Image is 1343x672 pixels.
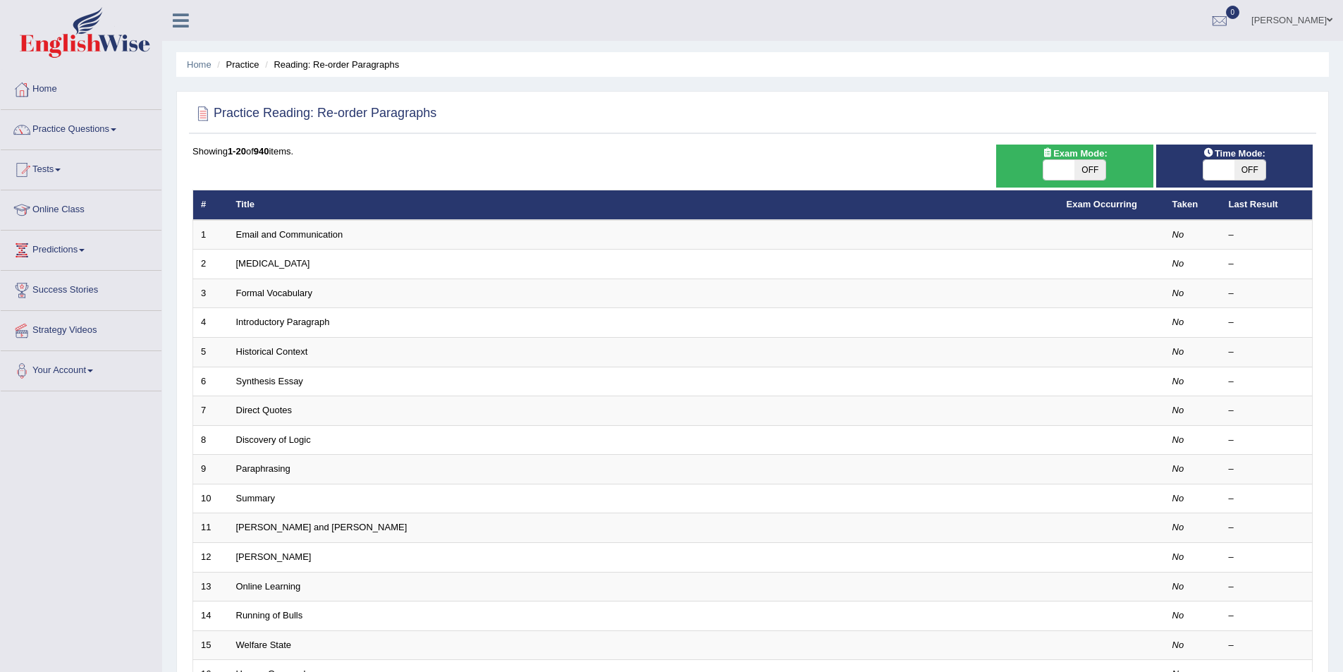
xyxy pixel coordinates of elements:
a: Paraphrasing [236,463,290,474]
div: – [1229,521,1305,534]
span: Exam Mode: [1036,146,1112,161]
a: Running of Bulls [236,610,303,621]
td: 3 [193,279,228,308]
div: – [1229,346,1305,359]
em: No [1172,317,1184,327]
a: Introductory Paragraph [236,317,330,327]
th: Taken [1165,190,1221,220]
em: No [1172,551,1184,562]
a: Welfare State [236,640,292,650]
a: Success Stories [1,271,161,306]
span: OFF [1074,160,1105,180]
a: Your Account [1,351,161,386]
div: – [1229,434,1305,447]
a: [PERSON_NAME] [236,551,312,562]
td: 8 [193,425,228,455]
b: 1-20 [228,146,246,157]
div: – [1229,375,1305,389]
div: – [1229,609,1305,623]
div: – [1229,551,1305,564]
a: Direct Quotes [236,405,292,415]
em: No [1172,581,1184,592]
a: Synthesis Essay [236,376,303,386]
div: – [1229,257,1305,271]
span: 0 [1226,6,1240,19]
div: – [1229,463,1305,476]
em: No [1172,229,1184,240]
a: Historical Context [236,346,308,357]
a: Online Learning [236,581,301,592]
em: No [1172,288,1184,298]
td: 2 [193,250,228,279]
div: – [1229,228,1305,242]
a: Home [1,70,161,105]
em: No [1172,463,1184,474]
th: # [193,190,228,220]
em: No [1172,493,1184,503]
a: Practice Questions [1,110,161,145]
td: 11 [193,513,228,543]
th: Title [228,190,1059,220]
a: Tests [1,150,161,185]
td: 6 [193,367,228,396]
a: Predictions [1,231,161,266]
td: 13 [193,572,228,601]
a: Exam Occurring [1067,199,1137,209]
em: No [1172,434,1184,445]
h2: Practice Reading: Re-order Paragraphs [192,103,436,124]
td: 15 [193,630,228,660]
a: [MEDICAL_DATA] [236,258,310,269]
td: 12 [193,542,228,572]
a: Discovery of Logic [236,434,311,445]
td: 7 [193,396,228,426]
em: No [1172,610,1184,621]
div: – [1229,404,1305,417]
li: Reading: Re-order Paragraphs [262,58,399,71]
em: No [1172,640,1184,650]
div: Show exams occurring in exams [996,145,1153,188]
em: No [1172,405,1184,415]
a: Strategy Videos [1,311,161,346]
em: No [1172,376,1184,386]
li: Practice [214,58,259,71]
span: Time Mode: [1198,146,1271,161]
span: OFF [1234,160,1265,180]
em: No [1172,522,1184,532]
div: Showing of items. [192,145,1313,158]
em: No [1172,346,1184,357]
div: – [1229,492,1305,506]
a: Home [187,59,211,70]
a: Email and Communication [236,229,343,240]
div: – [1229,639,1305,652]
div: – [1229,316,1305,329]
td: 4 [193,308,228,338]
a: Online Class [1,190,161,226]
td: 9 [193,455,228,484]
div: – [1229,287,1305,300]
a: [PERSON_NAME] and [PERSON_NAME] [236,522,407,532]
td: 5 [193,338,228,367]
th: Last Result [1221,190,1313,220]
em: No [1172,258,1184,269]
td: 10 [193,484,228,513]
div: – [1229,580,1305,594]
a: Formal Vocabulary [236,288,312,298]
td: 1 [193,220,228,250]
b: 940 [254,146,269,157]
a: Summary [236,493,276,503]
td: 14 [193,601,228,631]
